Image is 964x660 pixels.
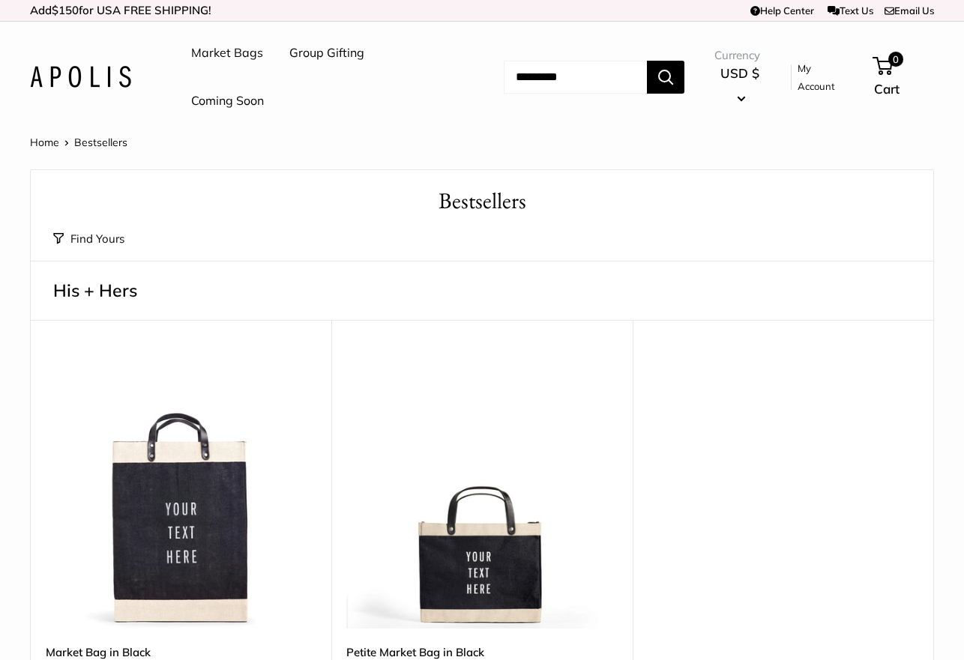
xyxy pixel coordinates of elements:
nav: Breadcrumb [30,133,127,152]
span: USD $ [720,65,759,81]
a: Text Us [828,4,873,16]
h1: Bestsellers [53,185,911,217]
a: Coming Soon [191,90,264,112]
a: 0 Cart [874,53,934,101]
img: Apolis [30,66,131,88]
a: Market Bag in BlackMarket Bag in Black [46,358,316,629]
h3: His + Hers [53,276,911,305]
button: Find Yours [53,228,124,249]
a: Market Bags [191,42,263,64]
span: 0 [888,52,903,67]
button: USD $ [714,61,765,109]
span: $150 [52,3,79,17]
a: Help Center [750,4,814,16]
a: Email Us [885,4,934,16]
input: Search... [504,61,647,94]
a: My Account [798,59,847,96]
a: description_Make it yours with custom printed text.Petite Market Bag in Black [346,358,617,629]
span: Bestsellers [74,136,127,149]
span: Cart [874,81,900,97]
a: Home [30,136,59,149]
span: Currency [714,45,765,66]
img: Market Bag in Black [46,358,316,629]
a: Group Gifting [289,42,364,64]
button: Search [647,61,684,94]
img: description_Make it yours with custom printed text. [346,358,617,629]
